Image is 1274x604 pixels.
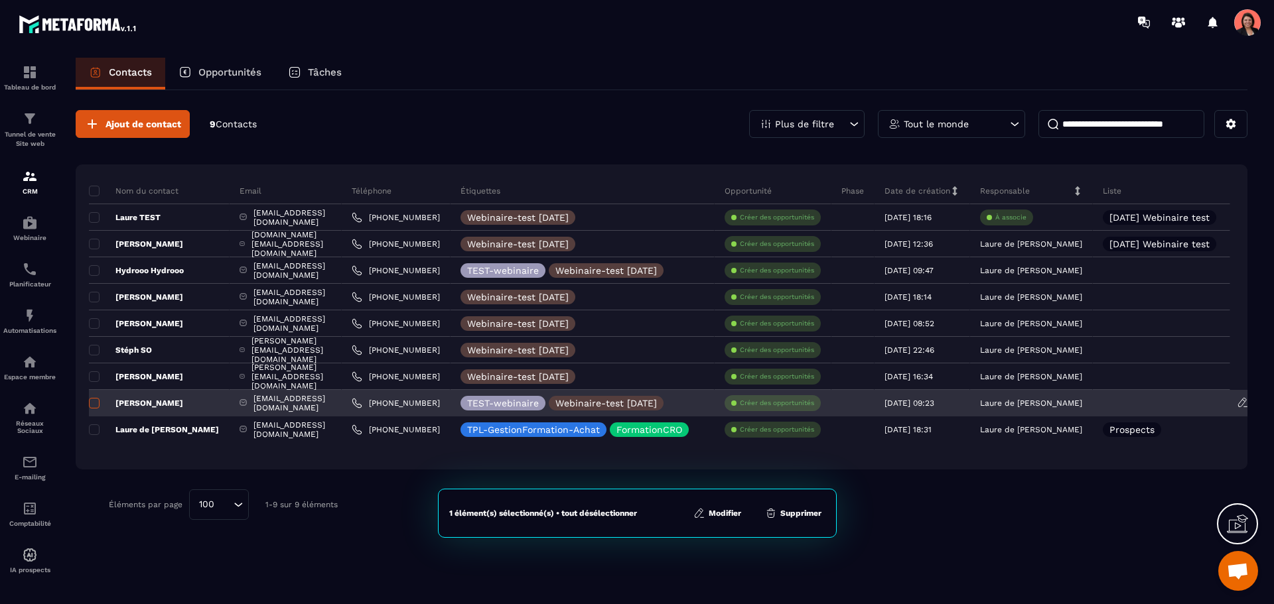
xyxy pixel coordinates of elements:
[980,345,1082,355] p: Laure de [PERSON_NAME]
[885,266,934,275] p: [DATE] 09:47
[3,444,56,491] a: emailemailE-mailing
[22,354,38,370] img: automations
[352,265,440,276] a: [PHONE_NUMBER]
[555,398,657,408] p: Webinaire-test [DATE]
[3,251,56,298] a: schedulerschedulerPlanificateur
[352,398,440,408] a: [PHONE_NUMBER]
[3,130,56,149] p: Tunnel de vente Site web
[109,66,152,78] p: Contacts
[885,292,932,302] p: [DATE] 18:14
[467,398,539,408] p: TEST-webinaire
[22,111,38,127] img: formation
[995,213,1026,222] p: À associe
[1103,186,1121,196] p: Liste
[467,239,569,249] p: Webinaire-test [DATE]
[740,345,814,355] p: Créer des opportunités
[3,205,56,251] a: automationsautomationsWebinaire
[3,327,56,334] p: Automatisations
[352,318,440,329] a: [PHONE_NUMBER]
[3,188,56,195] p: CRM
[3,391,56,444] a: social-networksocial-networkRéseaux Sociaux
[467,345,569,355] p: Webinaire-test [DATE]
[740,398,814,408] p: Créer des opportunités
[616,425,682,434] p: FormationCRO
[467,425,600,434] p: TPL-GestionFormation-Achat
[22,454,38,470] img: email
[89,371,183,382] p: [PERSON_NAME]
[885,239,933,249] p: [DATE] 12:36
[89,212,161,223] p: Laure TEST
[22,168,38,184] img: formation
[109,500,182,509] p: Éléments par page
[3,84,56,91] p: Tableau de bord
[3,344,56,391] a: automationsautomationsEspace membre
[3,280,56,288] p: Planificateur
[194,497,219,512] span: 100
[980,372,1082,381] p: Laure de [PERSON_NAME]
[22,215,38,231] img: automations
[216,119,257,129] span: Contacts
[352,371,440,382] a: [PHONE_NUMBER]
[352,424,440,435] a: [PHONE_NUMBER]
[352,212,440,223] a: [PHONE_NUMBER]
[3,54,56,101] a: formationformationTableau de bord
[740,239,814,249] p: Créer des opportunités
[89,292,183,302] p: [PERSON_NAME]
[740,319,814,328] p: Créer des opportunités
[275,58,355,90] a: Tâches
[22,501,38,516] img: accountant
[198,66,261,78] p: Opportunités
[980,425,1082,434] p: Laure de [PERSON_NAME]
[89,186,178,196] p: Nom du contact
[352,186,391,196] p: Téléphone
[3,491,56,537] a: accountantaccountantComptabilité
[3,473,56,481] p: E-mailing
[210,118,257,131] p: 9
[885,186,950,196] p: Date de création
[308,66,342,78] p: Tâches
[467,266,539,275] p: TEST-webinaire
[76,110,190,138] button: Ajout de contact
[740,292,814,302] p: Créer des opportunités
[904,119,969,129] p: Tout le monde
[3,566,56,574] p: IA prospects
[885,319,934,328] p: [DATE] 08:52
[240,186,261,196] p: Email
[980,398,1082,408] p: Laure de [PERSON_NAME]
[841,186,864,196] p: Phase
[22,261,38,277] img: scheduler
[89,239,183,249] p: [PERSON_NAME]
[22,308,38,324] img: automations
[1109,239,1210,249] p: [DATE] Webinaire test
[189,489,249,520] div: Search for option
[1109,425,1155,434] p: Prospects
[740,425,814,434] p: Créer des opportunités
[265,500,338,509] p: 1-9 sur 9 éléments
[740,266,814,275] p: Créer des opportunités
[3,158,56,205] a: formationformationCRM
[89,398,183,408] p: [PERSON_NAME]
[885,345,934,355] p: [DATE] 22:46
[106,117,181,131] span: Ajout de contact
[3,373,56,381] p: Espace membre
[725,186,772,196] p: Opportunité
[89,424,219,435] p: Laure de [PERSON_NAME]
[1218,551,1258,591] div: Ouvrir le chat
[740,372,814,381] p: Créer des opportunités
[22,400,38,416] img: social-network
[19,12,138,36] img: logo
[980,319,1082,328] p: Laure de [PERSON_NAME]
[885,213,932,222] p: [DATE] 18:16
[22,547,38,563] img: automations
[3,298,56,344] a: automationsautomationsAutomatisations
[980,266,1082,275] p: Laure de [PERSON_NAME]
[980,186,1030,196] p: Responsable
[980,292,1082,302] p: Laure de [PERSON_NAME]
[555,266,657,275] p: Webinaire-test [DATE]
[885,398,934,408] p: [DATE] 09:23
[740,213,814,222] p: Créer des opportunités
[460,186,500,196] p: Étiquettes
[352,345,440,355] a: [PHONE_NUMBER]
[3,234,56,241] p: Webinaire
[980,239,1082,249] p: Laure de [PERSON_NAME]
